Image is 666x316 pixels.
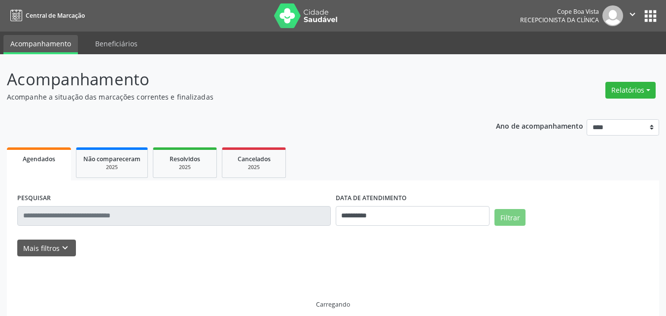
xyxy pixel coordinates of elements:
[238,155,271,163] span: Cancelados
[7,67,463,92] p: Acompanhamento
[494,209,526,226] button: Filtrar
[23,155,55,163] span: Agendados
[7,7,85,24] a: Central de Marcação
[316,300,350,309] div: Carregando
[627,9,638,20] i: 
[83,164,140,171] div: 2025
[60,243,70,253] i: keyboard_arrow_down
[160,164,210,171] div: 2025
[623,5,642,26] button: 
[17,191,51,206] label: PESQUISAR
[83,155,140,163] span: Não compareceram
[605,82,656,99] button: Relatórios
[496,119,583,132] p: Ano de acompanhamento
[170,155,200,163] span: Resolvidos
[88,35,144,52] a: Beneficiários
[3,35,78,54] a: Acompanhamento
[17,240,76,257] button: Mais filtroskeyboard_arrow_down
[336,191,407,206] label: DATA DE ATENDIMENTO
[7,92,463,102] p: Acompanhe a situação das marcações correntes e finalizadas
[520,7,599,16] div: Cope Boa Vista
[520,16,599,24] span: Recepcionista da clínica
[26,11,85,20] span: Central de Marcação
[229,164,279,171] div: 2025
[602,5,623,26] img: img
[642,7,659,25] button: apps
